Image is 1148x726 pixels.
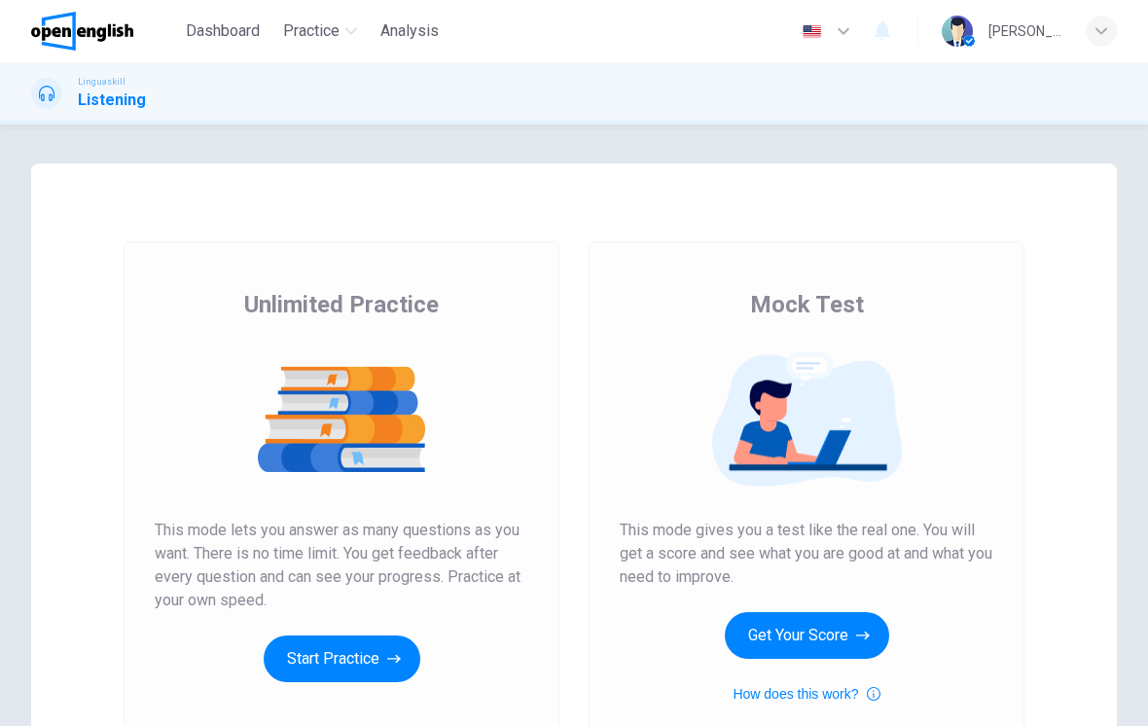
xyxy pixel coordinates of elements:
[942,16,973,47] img: Profile picture
[750,289,864,320] span: Mock Test
[186,19,260,43] span: Dashboard
[373,14,447,49] button: Analysis
[620,519,993,589] span: This mode gives you a test like the real one. You will get a score and see what you are good at a...
[244,289,439,320] span: Unlimited Practice
[78,89,146,112] h1: Listening
[275,14,365,49] button: Practice
[380,19,439,43] span: Analysis
[733,682,879,706] button: How does this work?
[800,24,824,39] img: en
[725,612,889,659] button: Get Your Score
[178,14,268,49] button: Dashboard
[283,19,340,43] span: Practice
[155,519,528,612] span: This mode lets you answer as many questions as you want. There is no time limit. You get feedback...
[31,12,133,51] img: OpenEnglish logo
[31,12,178,51] a: OpenEnglish logo
[264,635,420,682] button: Start Practice
[78,75,126,89] span: Linguaskill
[988,19,1062,43] div: [PERSON_NAME]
